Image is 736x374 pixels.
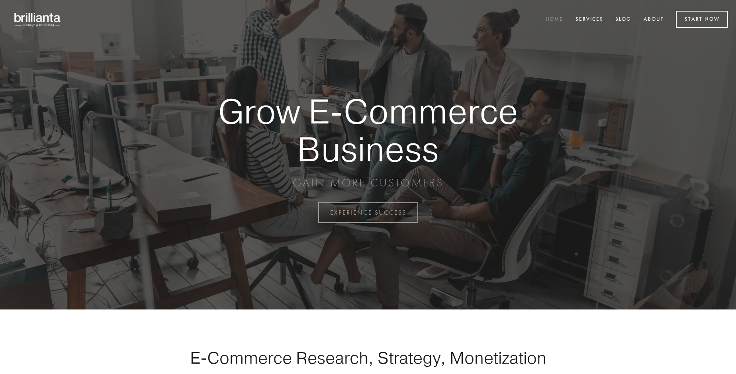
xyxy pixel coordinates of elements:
a: About [638,13,669,26]
p: GAIN MORE CUSTOMERS [190,176,546,190]
a: Start Now [676,11,728,28]
strong: Grow E-Commerce Business [190,92,546,168]
img: brillianta - research, strategy, marketing [8,8,68,31]
a: EXPERIENCE SUCCESS [318,202,418,223]
a: Home [540,13,568,26]
h1: E-Commerce Research, Strategy, Monetization [165,348,571,368]
a: Blog [610,13,636,26]
a: Services [570,13,609,26]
